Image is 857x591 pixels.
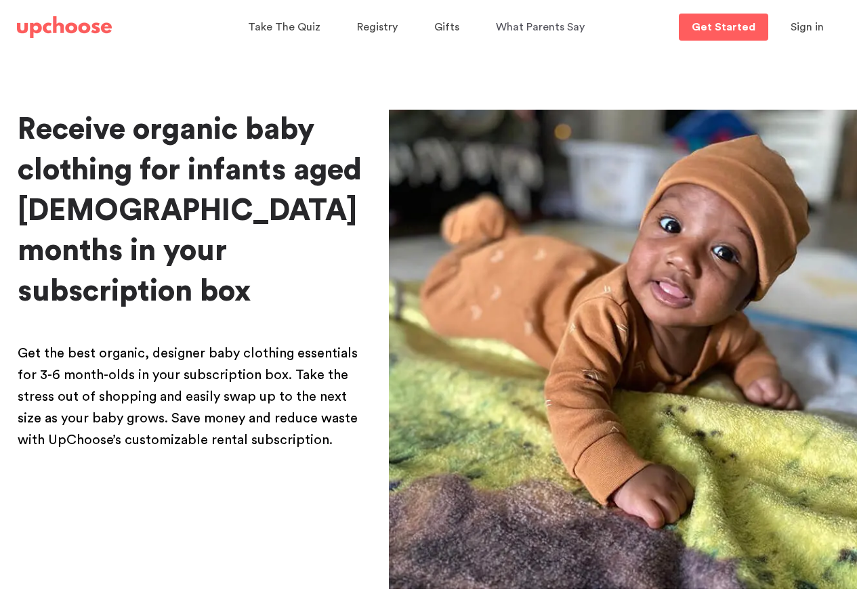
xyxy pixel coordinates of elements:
span: Gifts [434,22,459,32]
a: Take The Quiz [248,14,325,41]
span: Get the best organic, designer baby clothing essentials for 3-6 month-olds in your subscription b... [18,347,358,447]
a: What Parents Say [496,14,589,41]
h1: Receive organic baby clothing for infants aged [DEMOGRAPHIC_DATA] months in your subscription box [18,110,367,312]
a: Registry [357,14,402,41]
button: Sign in [774,14,841,41]
img: UpChoose [17,16,112,38]
a: UpChoose [17,14,112,41]
span: Registry [357,22,398,32]
span: What Parents Say [496,22,585,32]
span: Sign in [791,22,824,32]
p: Get Started [692,22,755,32]
a: Get Started [679,14,768,41]
a: Gifts [434,14,463,41]
span: Take The Quiz [248,22,320,32]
